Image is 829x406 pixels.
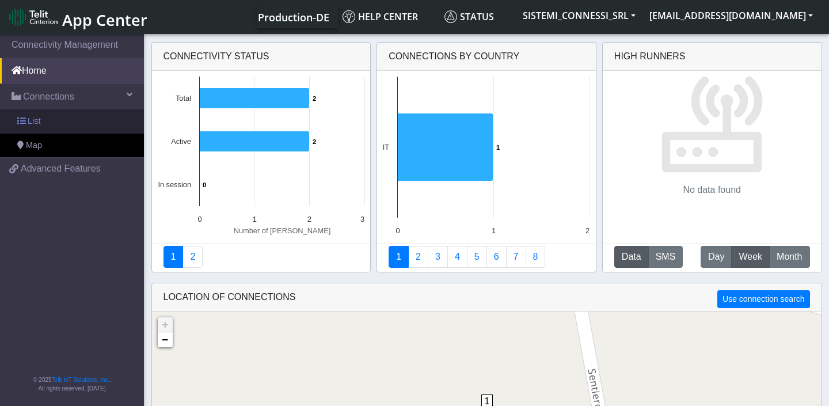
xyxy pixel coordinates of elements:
button: [EMAIL_ADDRESS][DOMAIN_NAME] [642,5,820,26]
img: logo-telit-cinterion-gw-new.png [9,8,58,26]
text: Number of [PERSON_NAME] [233,226,330,235]
img: No data found [660,71,763,174]
text: 1 [496,144,500,151]
span: Advanced Features [21,162,101,176]
span: Status [444,10,494,23]
a: Zoom out [158,332,173,347]
a: Status [440,5,516,28]
a: Carrier [408,246,428,268]
span: App Center [62,9,147,31]
text: 2 [313,95,316,102]
a: Not Connected for 30 days [526,246,546,268]
div: Connections By Country [377,43,596,71]
div: High Runners [614,50,686,63]
a: Connections By Country [389,246,409,268]
a: Help center [338,5,440,28]
p: No data found [683,183,741,197]
text: 2 [307,215,311,223]
span: Day [708,250,724,264]
a: 14 Days Trend [486,246,507,268]
text: 2 [585,226,590,235]
text: 2 [313,138,316,145]
a: App Center [9,5,146,29]
button: Data [614,246,649,268]
button: Month [769,246,809,268]
a: Usage per Country [428,246,448,268]
text: 1 [492,226,496,235]
text: 1 [252,215,256,223]
span: Production-DE [258,10,329,24]
text: IT [383,143,390,151]
text: 0 [197,215,201,223]
img: status.svg [444,10,457,23]
button: Week [731,246,770,268]
span: Week [739,250,762,264]
a: Connections By Carrier [447,246,467,268]
button: Day [701,246,732,268]
a: Your current platform instance [257,5,329,28]
div: Connectivity status [152,43,371,71]
button: SMS [648,246,683,268]
img: knowledge.svg [343,10,355,23]
text: 0 [396,226,400,235]
text: Active [171,137,191,146]
a: Deployment status [182,246,203,268]
span: Month [777,250,802,264]
a: Zoom in [158,317,173,332]
text: 0 [203,181,206,188]
nav: Summary paging [163,246,359,268]
span: Help center [343,10,418,23]
nav: Summary paging [389,246,584,268]
a: Connectivity status [163,246,184,268]
text: In session [158,180,191,189]
text: Total [175,94,191,103]
span: Map [26,139,42,152]
div: LOCATION OF CONNECTIONS [152,283,822,312]
a: Usage by Carrier [467,246,487,268]
a: Zero Session [506,246,526,268]
span: List [28,115,40,128]
a: Telit IoT Solutions, Inc. [52,377,109,383]
text: 3 [360,215,364,223]
span: Connections [23,90,74,104]
button: Use connection search [717,290,809,308]
button: SISTEMI_CONNESSI_SRL [516,5,642,26]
